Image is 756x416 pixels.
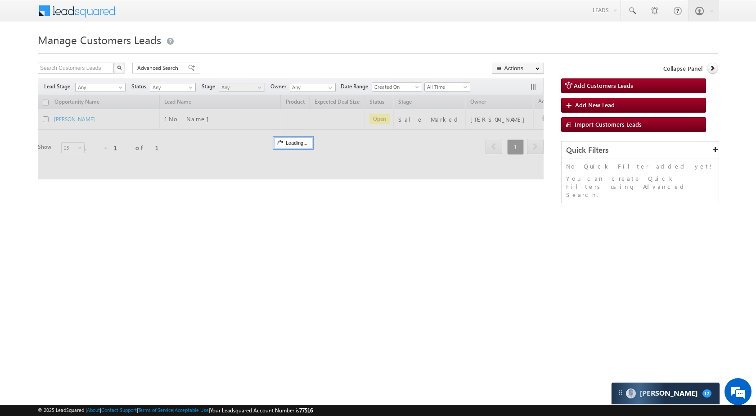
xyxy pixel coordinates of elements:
img: Search [117,65,121,70]
a: Any [150,83,196,92]
span: Your Leadsquared Account Number is [210,407,313,414]
a: Any [219,83,265,92]
span: Lead Stage [44,82,74,91]
span: Add New Lead [575,101,615,109]
a: Contact Support [101,407,137,413]
span: All Time [425,83,468,91]
div: Minimize live chat window [148,5,169,26]
em: Start Chat [122,278,163,290]
span: Import Customers Leads [575,120,642,128]
a: Acceptable Use [175,407,209,413]
span: © 2025 LeadSquared | | | | | [38,406,313,415]
div: carter-dragCarter[PERSON_NAME]12 [611,382,720,405]
a: About [87,407,100,413]
a: Show All Items [324,83,335,92]
span: Any [76,83,122,91]
div: Loading... [274,137,312,148]
div: Chat with us now [47,47,151,59]
span: Carter [639,389,698,398]
span: Owner [270,82,290,91]
a: Created On [372,82,422,91]
span: Stage [202,82,219,91]
img: carter-drag [617,389,624,396]
a: Terms of Service [138,407,173,413]
input: Type to Search [290,83,336,92]
img: d_60004797649_company_0_60004797649 [15,47,38,59]
p: No Quick Filter added yet! [566,162,714,170]
a: All Time [424,82,470,91]
span: Any [219,83,262,91]
a: Any [75,83,126,92]
div: Quick Filters [562,142,719,159]
span: Collapse Panel [663,64,702,73]
span: Created On [372,83,419,91]
button: Actions [492,63,544,74]
span: Advanced Search [137,64,181,72]
span: Manage Customers Leads [38,32,161,47]
span: Date Range [341,82,372,91]
span: Status [131,82,150,91]
span: 77516 [299,407,313,414]
span: Add Customers Leads [574,82,633,89]
textarea: Type your message and hit 'Enter' [12,83,164,270]
span: Any [150,83,193,91]
p: You can create Quick Filters using Advanced Search. [566,174,714,199]
img: Carter [626,389,636,398]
